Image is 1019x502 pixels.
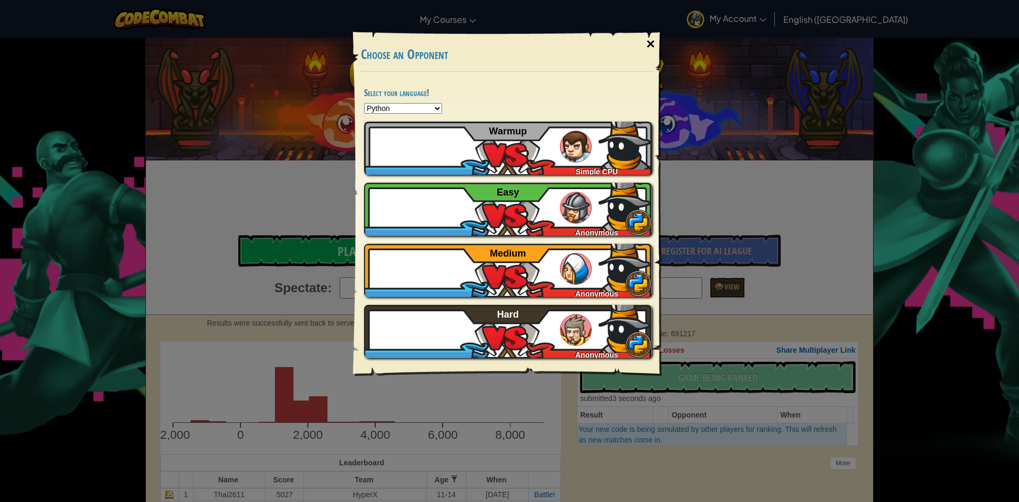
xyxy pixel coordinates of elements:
[364,122,652,175] a: Simple CPU
[576,167,618,176] span: Simple CPU
[497,309,519,320] span: Hard
[638,29,663,59] div: ×
[575,351,618,359] span: Anonymous
[364,244,652,297] a: Anonymous
[575,290,618,298] span: Anonymous
[497,187,519,198] span: Easy
[361,47,655,62] h3: Choose an Opponent
[364,183,652,236] a: Anonymous
[599,239,652,292] img: lAdBPQAAAAZJREFUAwDurxamccv0MgAAAABJRU5ErkJggg==
[560,131,592,163] img: humans_ladder_tutorial.png
[364,305,652,358] a: Anonymous
[490,248,526,259] span: Medium
[599,116,652,169] img: lAdBPQAAAAZJREFUAwDurxamccv0MgAAAABJRU5ErkJggg==
[560,253,592,285] img: humans_ladder_medium.png
[575,228,618,237] span: Anonymous
[560,192,592,224] img: humans_ladder_easy.png
[599,177,652,231] img: lAdBPQAAAAZJREFUAwDurxamccv0MgAAAABJRU5ErkJggg==
[560,314,592,346] img: humans_ladder_hard.png
[489,126,526,137] span: Warmup
[364,88,652,98] h4: Select your language!
[599,300,652,353] img: lAdBPQAAAAZJREFUAwDurxamccv0MgAAAABJRU5ErkJggg==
